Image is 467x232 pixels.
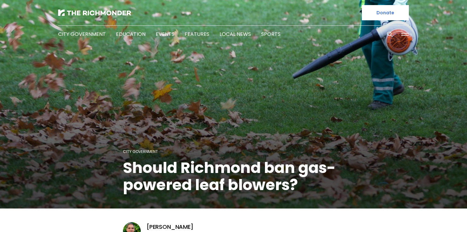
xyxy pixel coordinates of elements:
[156,30,174,38] a: Events
[116,30,146,38] a: Education
[261,30,281,38] a: Sports
[220,30,251,38] a: Local News
[362,5,409,20] a: Donate
[58,10,131,16] img: The Richmonder
[123,149,158,154] a: City Government
[385,30,395,39] button: Search this site
[123,159,344,194] h1: Should Richmond ban gas-powered leaf blowers?
[185,30,209,38] a: Features
[146,223,193,231] a: [PERSON_NAME]
[58,30,106,38] a: City Government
